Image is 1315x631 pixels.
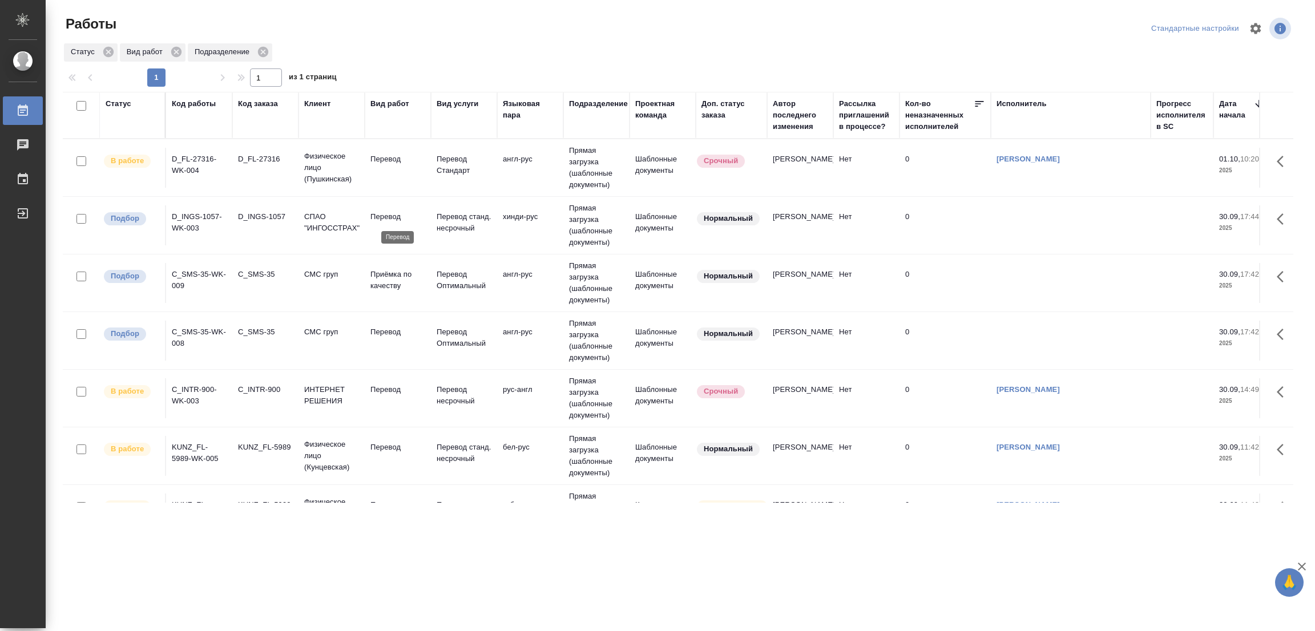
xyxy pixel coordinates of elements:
[370,153,425,165] p: Перевод
[997,500,1060,509] a: [PERSON_NAME]
[704,155,738,167] p: Срочный
[437,269,491,292] p: Перевод Оптимальный
[630,321,696,361] td: Шаблонные документы
[563,312,630,369] td: Прямая загрузка (шаблонные документы)
[497,494,563,533] td: узб-рус
[1148,20,1242,38] div: split button
[1270,494,1297,521] button: Здесь прячутся важные кнопки
[120,43,185,62] div: Вид работ
[166,205,232,245] td: D_INGS-1057-WK-003
[1219,212,1240,221] p: 30.09,
[1219,395,1265,407] p: 2025
[997,98,1047,110] div: Исполнитель
[899,378,991,418] td: 0
[704,386,738,397] p: Срочный
[63,15,116,33] span: Работы
[630,378,696,418] td: Шаблонные документы
[370,269,425,292] p: Приёмка по качеству
[1219,327,1240,336] p: 30.09,
[1275,568,1304,597] button: 🙏
[304,211,359,234] p: СПАО "ИНГОССТРАХ"
[833,148,899,188] td: Нет
[630,205,696,245] td: Шаблонные документы
[111,155,144,167] p: В работе
[111,443,144,455] p: В работе
[195,46,253,58] p: Подразделение
[166,263,232,303] td: C_SMS-35-WK-009
[238,211,293,223] div: D_INGS-1057
[497,148,563,188] td: англ-рус
[238,499,293,511] div: KUNZ_FL-5990
[833,436,899,476] td: Нет
[569,98,628,110] div: Подразделение
[701,98,761,121] div: Доп. статус заказа
[899,148,991,188] td: 0
[630,436,696,476] td: Шаблонные документы
[563,197,630,254] td: Прямая загрузка (шаблонные документы)
[497,263,563,303] td: англ-рус
[370,442,425,453] p: Перевод
[563,485,630,542] td: Прямая загрузка (шаблонные документы)
[767,436,833,476] td: [PERSON_NAME]
[370,499,425,511] p: Перевод
[497,436,563,476] td: бел-рус
[905,98,974,132] div: Кол-во неназначенных исполнителей
[304,326,359,338] p: СМС груп
[106,98,131,110] div: Статус
[1280,571,1299,594] span: 🙏
[289,70,337,87] span: из 1 страниц
[833,263,899,303] td: Нет
[1219,338,1265,349] p: 2025
[238,326,293,338] div: C_SMS-35
[1240,385,1259,394] p: 14:49
[563,254,630,312] td: Прямая загрузка (шаблонные документы)
[238,269,293,280] div: C_SMS-35
[304,98,330,110] div: Клиент
[166,436,232,476] td: KUNZ_FL-5989-WK-005
[1219,98,1253,121] div: Дата начала
[1269,18,1293,39] span: Посмотреть информацию
[370,98,409,110] div: Вид работ
[1219,270,1240,278] p: 30.09,
[1219,443,1240,451] p: 30.09,
[839,98,894,132] div: Рассылка приглашений в процессе?
[1156,98,1208,132] div: Прогресс исполнителя в SC
[497,378,563,418] td: рус-англ
[1219,453,1265,464] p: 2025
[188,43,272,62] div: Подразделение
[103,153,159,169] div: Исполнитель выполняет работу
[997,155,1060,163] a: [PERSON_NAME]
[304,496,359,531] p: Физическое лицо (Кунцевская)
[563,427,630,484] td: Прямая загрузка (шаблонные документы)
[767,263,833,303] td: [PERSON_NAME]
[1219,280,1265,292] p: 2025
[437,153,491,176] p: Перевод Стандарт
[127,46,167,58] p: Вид работ
[1270,148,1297,175] button: Здесь прячутся важные кнопки
[997,443,1060,451] a: [PERSON_NAME]
[630,263,696,303] td: Шаблонные документы
[563,370,630,427] td: Прямая загрузка (шаблонные документы)
[704,443,753,455] p: Нормальный
[304,269,359,280] p: СМС груп
[1270,263,1297,290] button: Здесь прячутся важные кнопки
[497,205,563,245] td: хинди-рус
[1219,155,1240,163] p: 01.10,
[111,213,139,224] p: Подбор
[103,326,159,342] div: Можно подбирать исполнителей
[899,494,991,533] td: 0
[1240,327,1259,336] p: 17:42
[111,328,139,339] p: Подбор
[630,148,696,188] td: Шаблонные документы
[767,321,833,361] td: [PERSON_NAME]
[767,148,833,188] td: [PERSON_NAME]
[1242,15,1269,42] span: Настроить таблицу
[1240,443,1259,451] p: 11:42
[833,205,899,245] td: Нет
[111,270,139,282] p: Подбор
[767,205,833,245] td: [PERSON_NAME]
[1270,205,1297,233] button: Здесь прячутся важные кнопки
[437,98,479,110] div: Вид услуги
[238,384,293,395] div: C_INTR-900
[997,385,1060,394] a: [PERSON_NAME]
